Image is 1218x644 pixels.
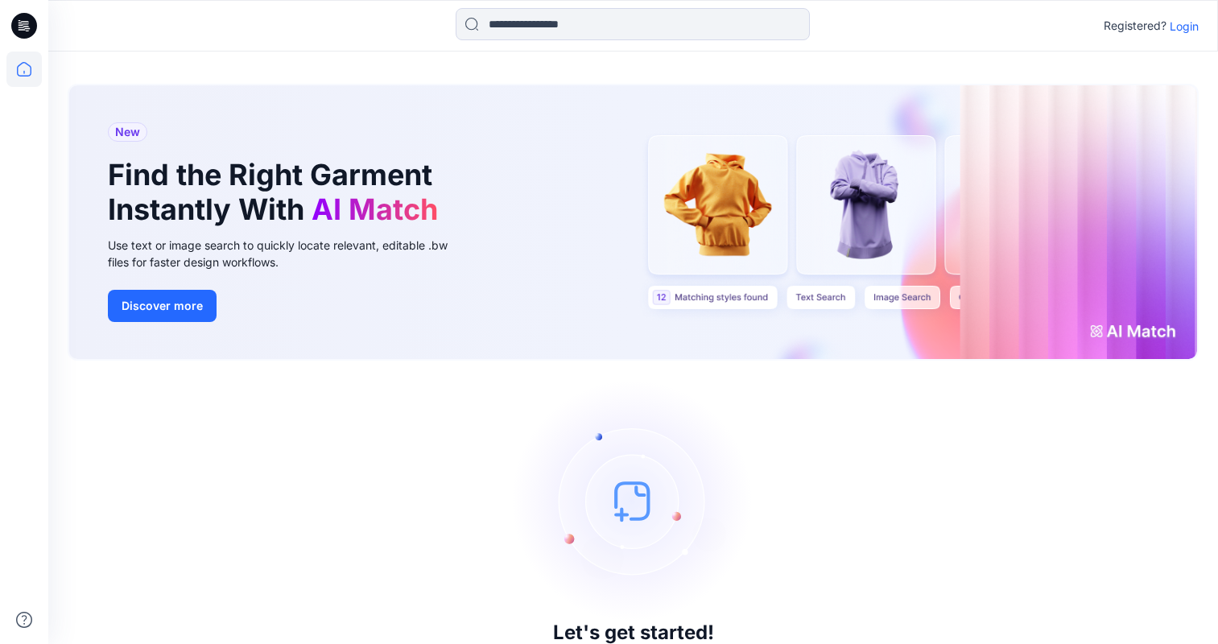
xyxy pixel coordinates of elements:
[1170,18,1199,35] p: Login
[108,290,217,322] button: Discover more
[553,621,714,644] h3: Let's get started!
[108,237,470,270] div: Use text or image search to quickly locate relevant, editable .bw files for faster design workflows.
[115,122,140,142] span: New
[108,158,446,227] h1: Find the Right Garment Instantly With
[513,380,754,621] img: empty-state-image.svg
[312,192,438,227] span: AI Match
[1104,16,1166,35] p: Registered?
